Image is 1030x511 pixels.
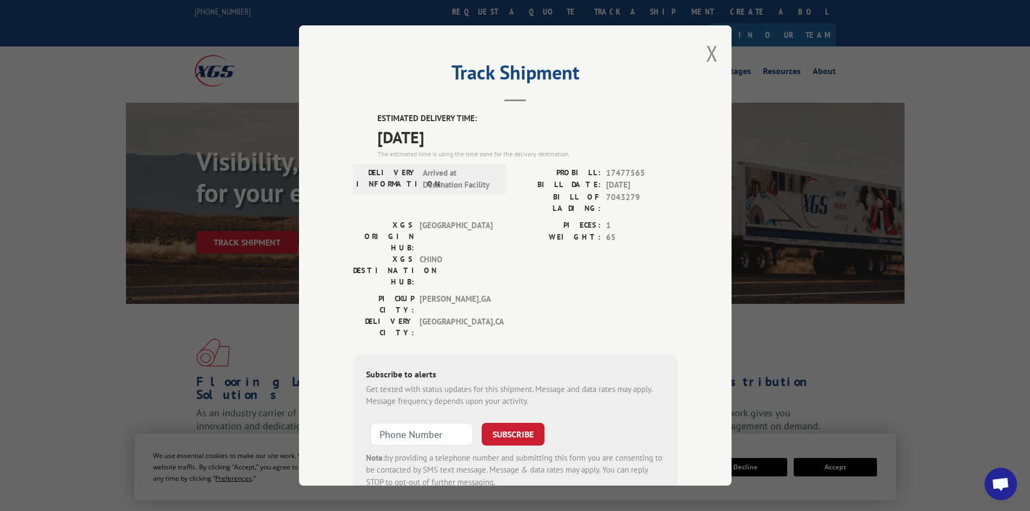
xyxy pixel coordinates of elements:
[370,423,473,446] input: Phone Number
[985,468,1017,500] div: Open chat
[515,179,601,191] label: BILL DATE:
[420,316,493,339] span: [GEOGRAPHIC_DATA] , CA
[606,167,677,180] span: 17477565
[606,220,677,232] span: 1
[515,231,601,244] label: WEIGHT:
[377,112,677,125] label: ESTIMATED DELIVERY TIME:
[353,220,414,254] label: XGS ORIGIN HUB:
[366,452,664,489] div: by providing a telephone number and submitting this form you are consenting to be contacted by SM...
[353,65,677,85] h2: Track Shipment
[366,383,664,408] div: Get texted with status updates for this shipment. Message and data rates may apply. Message frequ...
[356,167,417,191] label: DELIVERY INFORMATION:
[606,191,677,214] span: 7043279
[366,453,385,463] strong: Note:
[420,220,493,254] span: [GEOGRAPHIC_DATA]
[606,179,677,191] span: [DATE]
[353,316,414,339] label: DELIVERY CITY:
[515,220,601,232] label: PIECES:
[377,149,677,159] div: The estimated time is using the time zone for the delivery destination.
[515,191,601,214] label: BILL OF LADING:
[482,423,544,446] button: SUBSCRIBE
[606,231,677,244] span: 65
[377,125,677,149] span: [DATE]
[353,254,414,288] label: XGS DESTINATION HUB:
[515,167,601,180] label: PROBILL:
[420,254,493,288] span: CHINO
[353,293,414,316] label: PICKUP CITY:
[423,167,496,191] span: Arrived at Destination Facility
[366,368,664,383] div: Subscribe to alerts
[706,39,718,68] button: Close modal
[420,293,493,316] span: [PERSON_NAME] , GA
